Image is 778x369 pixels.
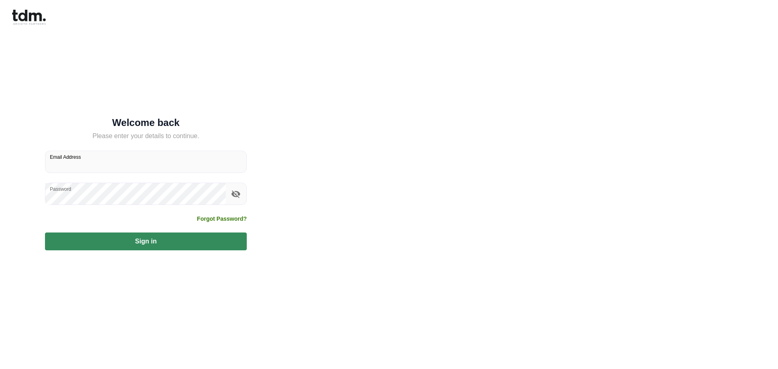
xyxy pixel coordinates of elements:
[50,154,81,160] label: Email Address
[50,186,71,192] label: Password
[229,187,243,201] button: toggle password visibility
[197,215,247,223] a: Forgot Password?
[45,232,247,250] button: Sign in
[45,131,247,141] h5: Please enter your details to continue.
[45,119,247,127] h5: Welcome back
